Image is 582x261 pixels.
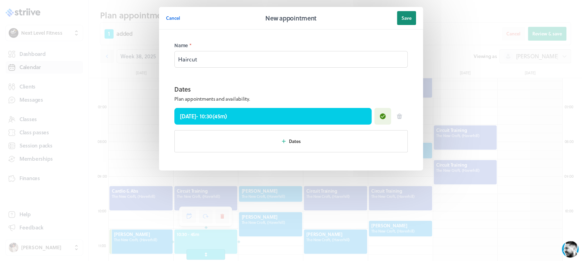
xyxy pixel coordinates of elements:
[166,15,180,21] span: Cancel
[174,84,250,94] h2: Dates
[562,241,579,258] iframe: gist-messenger-bubble-iframe
[397,11,416,25] button: Save
[174,95,250,102] p: Plan appointments and availability.
[21,4,130,18] div: US[PERSON_NAME]Back in a few hours
[106,208,120,227] button: />GIF
[401,15,411,21] span: Save
[110,215,116,219] tspan: GIF
[265,13,317,23] h2: New appointment
[180,112,227,120] p: [DATE] - 10:30 ( 45m )
[174,42,408,49] label: Name
[39,4,84,12] div: [PERSON_NAME]
[39,13,84,17] div: Back in a few hours
[21,5,33,17] img: US
[108,214,118,220] g: />
[289,138,301,144] span: Dates
[174,130,408,152] button: Dates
